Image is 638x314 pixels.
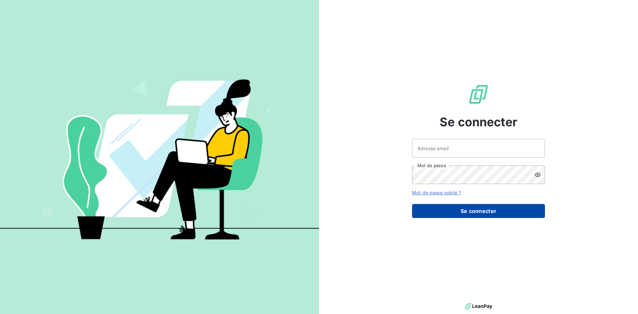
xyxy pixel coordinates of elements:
[468,84,489,105] img: Logo LeanPay
[412,204,545,218] button: Se connecter
[465,301,492,311] img: logo
[412,190,461,195] a: Mot de passe oublié ?
[412,139,545,157] input: placeholder
[440,113,517,131] span: Se connecter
